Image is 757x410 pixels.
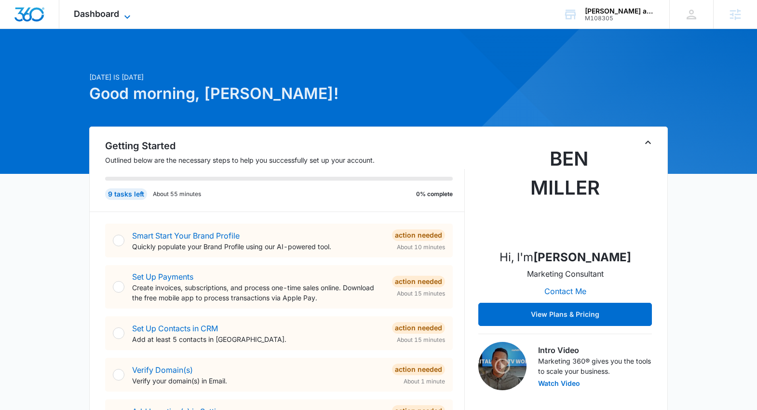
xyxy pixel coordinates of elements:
p: [DATE] is [DATE] [89,72,471,82]
p: Create invoices, subscriptions, and process one-time sales online. Download the free mobile app t... [132,283,384,303]
img: Intro Video [478,342,527,390]
img: Ben Miller [517,144,613,241]
a: Verify Domain(s) [132,365,193,375]
strong: [PERSON_NAME] [533,250,631,264]
h2: Getting Started [105,139,465,153]
p: Quickly populate your Brand Profile using our AI-powered tool. [132,241,384,252]
span: Dashboard [74,9,119,19]
div: Action Needed [392,276,445,287]
div: account name [585,7,655,15]
p: About 55 minutes [153,190,201,198]
p: Add at least 5 contacts in [GEOGRAPHIC_DATA]. [132,334,384,344]
span: About 1 minute [404,377,445,386]
div: Action Needed [392,322,445,334]
h1: Good morning, [PERSON_NAME]! [89,82,471,105]
button: View Plans & Pricing [478,303,652,326]
a: Set Up Contacts in CRM [132,324,218,333]
p: 0% complete [416,190,453,198]
div: Action Needed [392,229,445,241]
p: Hi, I'm [500,249,631,266]
h3: Intro Video [538,344,652,356]
a: Set Up Payments [132,272,193,282]
p: Marketing Consultant [527,268,604,280]
button: Contact Me [535,280,596,303]
span: About 15 minutes [397,289,445,298]
p: Verify your domain(s) in Email. [132,376,384,386]
span: About 10 minutes [397,243,445,252]
span: About 15 minutes [397,336,445,344]
button: Toggle Collapse [642,137,654,148]
button: Watch Video [538,380,580,387]
div: Action Needed [392,364,445,375]
div: account id [585,15,655,22]
a: Smart Start Your Brand Profile [132,231,240,240]
div: 9 tasks left [105,188,147,200]
p: Marketing 360® gives you the tools to scale your business. [538,356,652,376]
p: Outlined below are the necessary steps to help you successfully set up your account. [105,155,465,165]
